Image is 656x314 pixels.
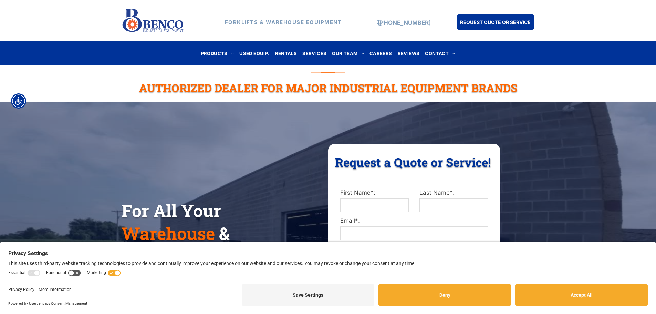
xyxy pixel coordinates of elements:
[329,49,367,58] a: OUR TEAM
[460,16,531,29] span: REQUEST QUOTE OR SERVICE
[340,216,488,225] label: Email*:
[122,199,221,222] span: For All Your
[272,49,300,58] a: RENTALS
[11,93,26,109] div: Accessibility Menu
[139,80,517,95] span: Authorized Dealer For Major Industrial Equipment Brands
[340,189,408,197] label: First Name*:
[335,154,491,170] span: Request a Quote or Service!
[395,49,423,58] a: REVIEWS
[219,222,230,245] span: &
[300,49,329,58] a: SERVICES
[225,19,342,26] strong: FORKLIFTS & WAREHOUSE EQUIPMENT
[198,49,237,58] a: PRODUCTS
[367,49,395,58] a: CAREERS
[122,222,215,245] span: Warehouse
[419,189,488,197] label: Last Name*:
[378,19,431,26] a: [PHONE_NUMBER]
[457,14,534,30] a: REQUEST QUOTE OR SERVICE
[422,49,458,58] a: CONTACT
[237,49,272,58] a: USED EQUIP.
